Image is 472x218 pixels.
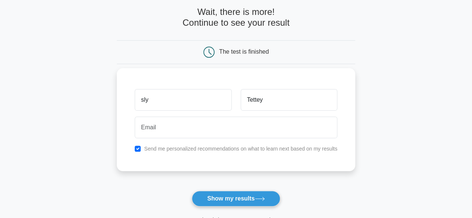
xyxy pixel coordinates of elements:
input: Last name [241,89,337,111]
input: First name [135,89,231,111]
input: Email [135,117,337,138]
h4: Wait, there is more! Continue to see your result [117,7,355,28]
label: Send me personalized recommendations on what to learn next based on my results [144,146,337,152]
div: The test is finished [219,48,269,55]
button: Show my results [192,191,280,206]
